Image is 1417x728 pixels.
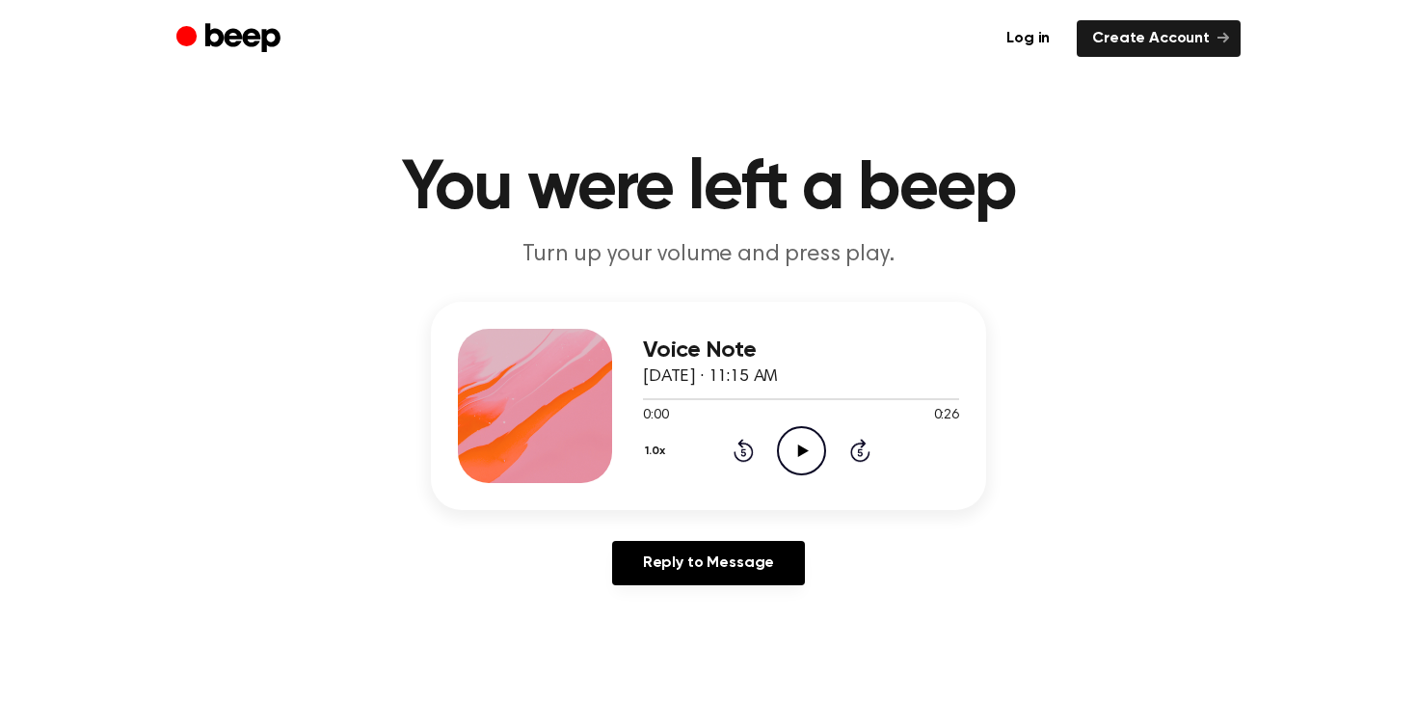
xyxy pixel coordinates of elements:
[612,541,805,585] a: Reply to Message
[643,435,673,468] button: 1.0x
[176,20,285,58] a: Beep
[1077,20,1241,57] a: Create Account
[338,239,1079,271] p: Turn up your volume and press play.
[643,406,668,426] span: 0:00
[991,20,1065,57] a: Log in
[643,337,959,364] h3: Voice Note
[643,368,778,386] span: [DATE] · 11:15 AM
[934,406,959,426] span: 0:26
[215,154,1202,224] h1: You were left a beep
